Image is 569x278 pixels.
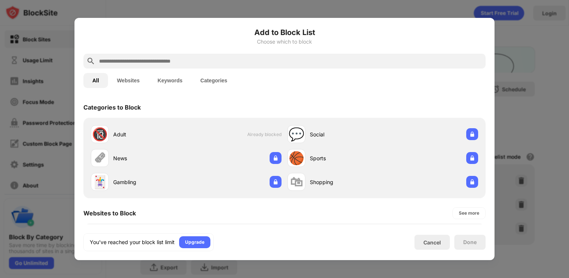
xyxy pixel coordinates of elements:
[310,130,383,138] div: Social
[463,239,477,245] div: Done
[83,73,108,88] button: All
[86,57,95,66] img: search.svg
[83,104,141,111] div: Categories to Block
[113,154,186,162] div: News
[83,27,486,38] h6: Add to Block List
[289,127,304,142] div: 💬
[247,132,282,137] span: Already blocked
[310,178,383,186] div: Shopping
[289,151,304,166] div: 🏀
[92,127,108,142] div: 🔞
[108,73,149,88] button: Websites
[90,238,175,246] div: You’ve reached your block list limit
[83,209,136,217] div: Websites to Block
[290,174,303,190] div: 🛍
[113,130,186,138] div: Adult
[93,151,106,166] div: 🗞
[149,73,191,88] button: Keywords
[310,154,383,162] div: Sports
[185,238,204,246] div: Upgrade
[191,73,236,88] button: Categories
[83,39,486,45] div: Choose which to block
[459,209,479,217] div: See more
[423,239,441,246] div: Cancel
[113,178,186,186] div: Gambling
[92,174,108,190] div: 🃏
